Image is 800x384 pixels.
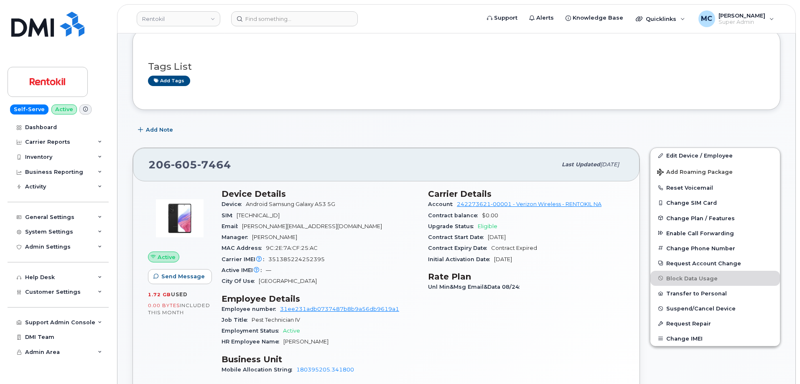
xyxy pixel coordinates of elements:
span: Contract Start Date [428,234,488,240]
span: Send Message [161,272,205,280]
span: Android Samsung Galaxy A53 5G [246,201,335,207]
button: Enable Call Forwarding [650,226,780,241]
span: Super Admin [718,19,765,25]
span: Support [494,14,517,22]
a: Rentokil [137,11,220,26]
span: 206 [148,158,231,171]
span: Last updated [562,161,600,168]
button: Request Repair [650,316,780,331]
span: SIM [222,212,237,219]
h3: Carrier Details [428,189,624,199]
a: 180395205.341800 [296,366,354,373]
span: Add Roaming Package [657,169,733,177]
span: [PERSON_NAME][EMAIL_ADDRESS][DOMAIN_NAME] [242,223,382,229]
span: MAC Address [222,245,266,251]
span: [DATE] [494,256,512,262]
button: Transfer to Personal [650,286,780,301]
span: Contract Expiry Date [428,245,491,251]
button: Add Roaming Package [650,163,780,180]
span: Enable Call Forwarding [666,230,734,236]
span: Upgrade Status [428,223,478,229]
a: Add tags [148,76,190,86]
span: Account [428,201,457,207]
h3: Rate Plan [428,272,624,282]
span: Email [222,223,242,229]
span: Pest Technician IV [252,317,300,323]
span: 7464 [197,158,231,171]
span: 1.72 GB [148,292,171,298]
h3: Device Details [222,189,418,199]
span: Device [222,201,246,207]
span: Knowledge Base [573,14,623,22]
span: Mobile Allocation String [222,366,296,373]
h3: Tags List [148,61,765,72]
span: Job Title [222,317,252,323]
button: Send Message [148,269,212,284]
a: Edit Device / Employee [650,148,780,163]
span: Quicklinks [646,15,676,22]
span: [GEOGRAPHIC_DATA] [259,278,317,284]
button: Suspend/Cancel Device [650,301,780,316]
span: Initial Activation Date [428,256,494,262]
div: Quicklinks [630,10,691,27]
span: Manager [222,234,252,240]
span: [DATE] [488,234,506,240]
button: Add Note [132,122,180,137]
button: Change IMEI [650,331,780,346]
button: Change SIM Card [650,195,780,210]
a: Knowledge Base [560,10,629,26]
span: [PERSON_NAME] [718,12,765,19]
span: Carrier IMEI [222,256,268,262]
span: HR Employee Name [222,338,283,345]
a: 242273621-00001 - Verizon Wireless - RENTOKIL NA [457,201,601,207]
span: Active [283,328,300,334]
span: Contract balance [428,212,482,219]
span: [PERSON_NAME] [252,234,297,240]
span: [TECHNICAL_ID] [237,212,280,219]
span: Unl Min&Msg Email&Data 08/24 [428,284,524,290]
span: Contract Expired [491,245,537,251]
button: Change Plan / Features [650,211,780,226]
span: — [266,267,271,273]
span: Suspend/Cancel Device [666,305,736,312]
span: 605 [171,158,197,171]
span: [DATE] [600,161,619,168]
span: 0.00 Bytes [148,303,180,308]
img: image20231002-3703462-kjv75p.jpeg [155,193,205,243]
button: Request Account Change [650,256,780,271]
button: Block Data Usage [650,271,780,286]
a: Support [481,10,523,26]
span: Employee number [222,306,280,312]
span: used [171,291,188,298]
button: Reset Voicemail [650,180,780,195]
h3: Employee Details [222,294,418,304]
span: Employment Status [222,328,283,334]
iframe: Messenger Launcher [764,348,794,378]
span: $0.00 [482,212,498,219]
span: 9C:2E:7A:CF:25:AC [266,245,318,251]
a: 31ee231adb0737487b8b9a56db9619a1 [280,306,399,312]
span: 351385224252395 [268,256,325,262]
button: Change Phone Number [650,241,780,256]
input: Find something... [231,11,358,26]
span: Change Plan / Features [666,215,735,221]
a: Alerts [523,10,560,26]
span: MC [701,14,712,24]
div: Marty Courter [693,10,780,27]
span: City Of Use [222,278,259,284]
span: Alerts [536,14,554,22]
span: Eligible [478,223,497,229]
span: Active [158,253,176,261]
h3: Business Unit [222,354,418,364]
span: Active IMEI [222,267,266,273]
span: Add Note [146,126,173,134]
span: [PERSON_NAME] [283,338,329,345]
